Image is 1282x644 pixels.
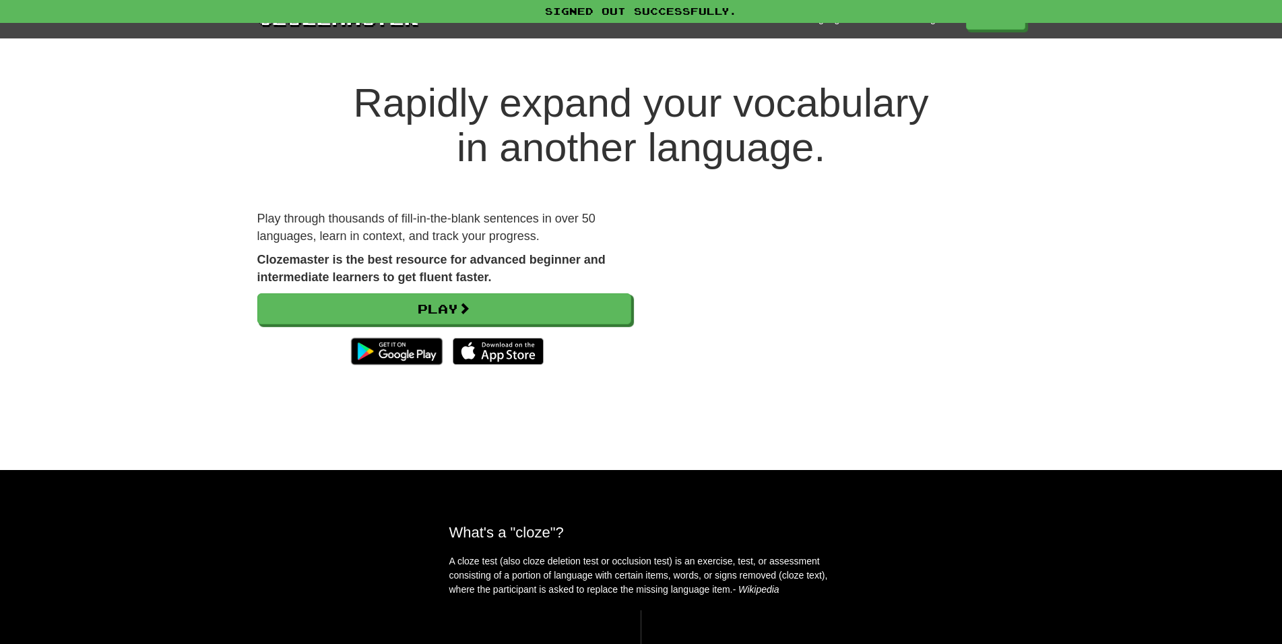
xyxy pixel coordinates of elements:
p: A cloze test (also cloze deletion test or occlusion test) is an exercise, test, or assessment con... [449,554,833,597]
p: Play through thousands of fill-in-the-blank sentences in over 50 languages, learn in context, and... [257,210,631,245]
em: - Wikipedia [733,584,779,595]
img: Get it on Google Play [344,331,449,372]
img: Download_on_the_App_Store_Badge_US-UK_135x40-25178aeef6eb6b83b96f5f2d004eda3bffbb37122de64afbaef7... [453,338,544,365]
h2: What's a "cloze"? [449,524,833,541]
a: Play [257,293,631,324]
strong: Clozemaster is the best resource for advanced beginner and intermediate learners to get fluent fa... [257,253,606,284]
